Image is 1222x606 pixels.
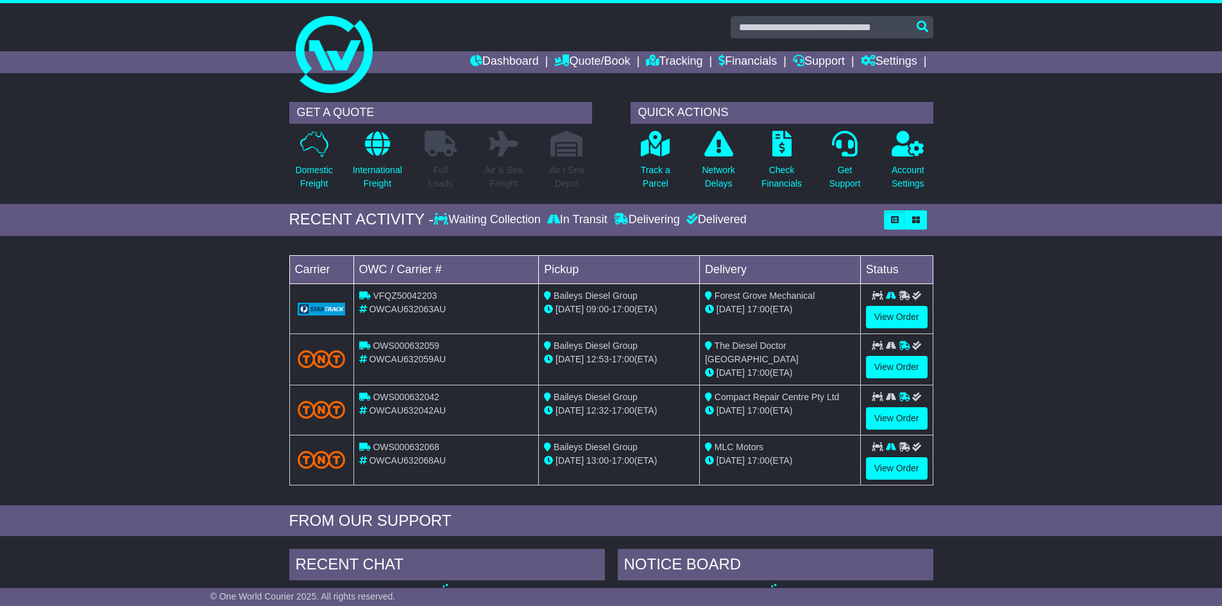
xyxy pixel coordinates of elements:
[550,164,584,190] p: Air / Sea Depot
[294,130,333,198] a: DomesticFreight
[556,455,584,466] span: [DATE]
[640,130,671,198] a: Track aParcel
[715,392,840,402] span: Compact Repair Centre Pty Ltd
[715,442,763,452] span: MLC Motors
[860,255,933,283] td: Status
[586,455,609,466] span: 13:00
[373,442,439,452] span: OWS000632068
[289,255,353,283] td: Carrier
[298,401,346,418] img: TNT_Domestic.png
[612,354,634,364] span: 17:00
[866,407,928,430] a: View Order
[544,353,694,366] div: - (ETA)
[352,130,403,198] a: InternationalFreight
[715,290,815,301] span: Forest Grove Mechanical
[369,405,446,416] span: OWCAU632042AU
[861,51,917,73] a: Settings
[544,454,694,467] div: - (ETA)
[544,213,611,227] div: In Transit
[683,213,747,227] div: Delivered
[373,341,439,351] span: OWS000632059
[554,51,630,73] a: Quote/Book
[369,455,446,466] span: OWCAU632068AU
[866,457,928,480] a: View Order
[747,367,770,378] span: 17:00
[425,164,457,190] p: Full Loads
[612,455,634,466] span: 17:00
[485,164,523,190] p: Air & Sea Freight
[747,455,770,466] span: 17:00
[353,255,539,283] td: OWC / Carrier #
[618,549,933,584] div: NOTICE BOARD
[699,255,860,283] td: Delivery
[210,591,396,602] span: © One World Courier 2025. All rights reserved.
[793,51,845,73] a: Support
[612,405,634,416] span: 17:00
[556,304,584,314] span: [DATE]
[761,130,802,198] a: CheckFinancials
[586,354,609,364] span: 12:53
[747,405,770,416] span: 17:00
[705,303,855,316] div: (ETA)
[554,392,638,402] span: Baileys Diesel Group
[544,303,694,316] div: - (ETA)
[761,164,802,190] p: Check Financials
[556,405,584,416] span: [DATE]
[829,164,860,190] p: Get Support
[631,102,933,124] div: QUICK ACTIONS
[298,451,346,468] img: TNT_Domestic.png
[646,51,702,73] a: Tracking
[554,341,638,351] span: Baileys Diesel Group
[718,51,777,73] a: Financials
[701,130,735,198] a: NetworkDelays
[892,164,924,190] p: Account Settings
[369,304,446,314] span: OWCAU632063AU
[611,213,683,227] div: Delivering
[702,164,734,190] p: Network Delays
[353,164,402,190] p: International Freight
[544,404,694,417] div: - (ETA)
[470,51,539,73] a: Dashboard
[373,392,439,402] span: OWS000632042
[705,341,799,364] span: The Diesel Doctor [GEOGRAPHIC_DATA]
[891,130,925,198] a: AccountSettings
[705,404,855,417] div: (ETA)
[641,164,670,190] p: Track a Parcel
[373,290,437,301] span: VFQZ50042203
[298,350,346,367] img: TNT_Domestic.png
[369,354,446,364] span: OWCAU632059AU
[289,102,592,124] div: GET A QUOTE
[539,255,700,283] td: Pickup
[586,405,609,416] span: 12:32
[554,442,638,452] span: Baileys Diesel Group
[289,210,434,229] div: RECENT ACTIVITY -
[554,290,638,301] span: Baileys Diesel Group
[747,304,770,314] span: 17:00
[866,356,928,378] a: View Order
[434,213,543,227] div: Waiting Collection
[717,304,745,314] span: [DATE]
[612,304,634,314] span: 17:00
[717,455,745,466] span: [DATE]
[295,164,332,190] p: Domestic Freight
[289,512,933,530] div: FROM OUR SUPPORT
[556,354,584,364] span: [DATE]
[705,366,855,380] div: (ETA)
[866,306,928,328] a: View Order
[828,130,861,198] a: GetSupport
[717,367,745,378] span: [DATE]
[717,405,745,416] span: [DATE]
[298,303,346,316] img: GetCarrierServiceLogo
[586,304,609,314] span: 09:00
[289,549,605,584] div: RECENT CHAT
[705,454,855,467] div: (ETA)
